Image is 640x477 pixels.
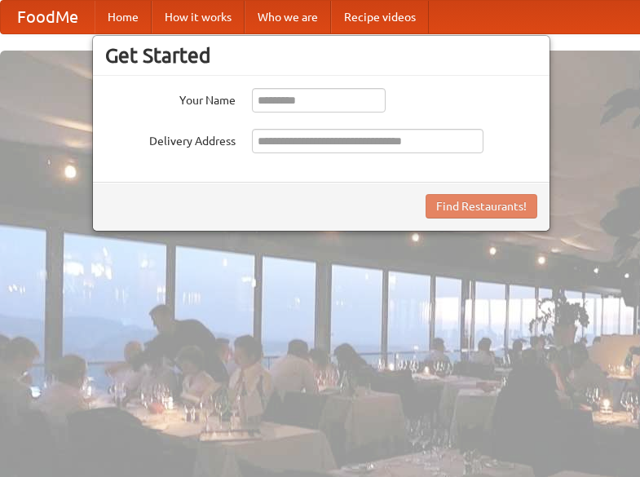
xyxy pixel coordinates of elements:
[1,1,95,33] a: FoodMe
[105,43,537,68] h3: Get Started
[331,1,429,33] a: Recipe videos
[426,194,537,219] button: Find Restaurants!
[105,129,236,149] label: Delivery Address
[95,1,152,33] a: Home
[152,1,245,33] a: How it works
[105,88,236,108] label: Your Name
[245,1,331,33] a: Who we are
